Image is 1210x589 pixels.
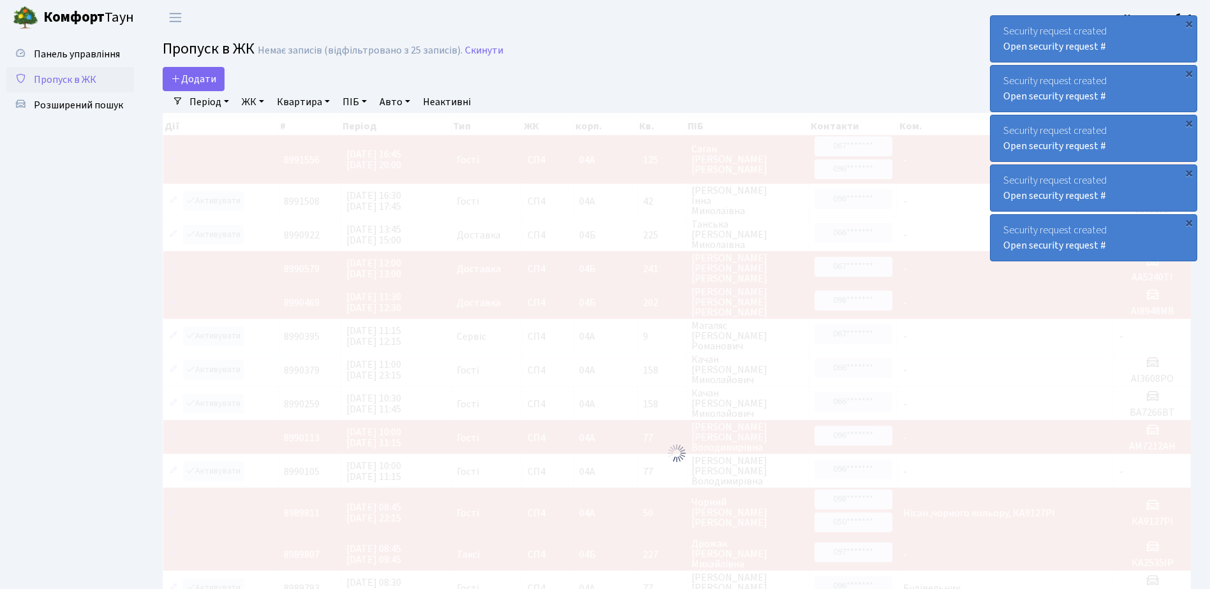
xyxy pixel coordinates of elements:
a: Додати [163,67,225,91]
a: Скинути [465,45,503,57]
a: ПІБ [337,91,372,113]
a: Неактивні [418,91,476,113]
a: Авто [374,91,415,113]
button: Переключити навігацію [159,7,191,28]
a: Квартира [272,91,335,113]
div: × [1183,117,1195,129]
a: Розширений пошук [6,92,134,118]
img: logo.png [13,5,38,31]
a: Open security request # [1003,238,1106,252]
img: Обробка... [667,443,687,463]
span: Пропуск в ЖК [34,73,96,87]
div: × [1183,166,1195,179]
div: Немає записів (відфільтровано з 25 записів). [258,45,462,57]
a: Open security request # [1003,139,1106,153]
div: Security request created [991,16,1197,62]
a: Пропуск в ЖК [6,67,134,92]
a: ЖК [237,91,269,113]
div: × [1183,216,1195,229]
a: Open security request # [1003,40,1106,54]
div: × [1183,17,1195,30]
span: Таун [43,7,134,29]
span: Додати [171,72,216,86]
a: Open security request # [1003,189,1106,203]
b: Консьєрж б. 4. [1124,11,1195,25]
a: Панель управління [6,41,134,67]
div: Security request created [991,165,1197,211]
span: Пропуск в ЖК [163,38,255,60]
a: Open security request # [1003,89,1106,103]
div: Security request created [991,66,1197,112]
div: Security request created [991,115,1197,161]
b: Комфорт [43,7,105,27]
div: × [1183,67,1195,80]
div: Security request created [991,215,1197,261]
a: Період [184,91,234,113]
span: Панель управління [34,47,120,61]
span: Розширений пошук [34,98,123,112]
a: Консьєрж б. 4. [1124,10,1195,25]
